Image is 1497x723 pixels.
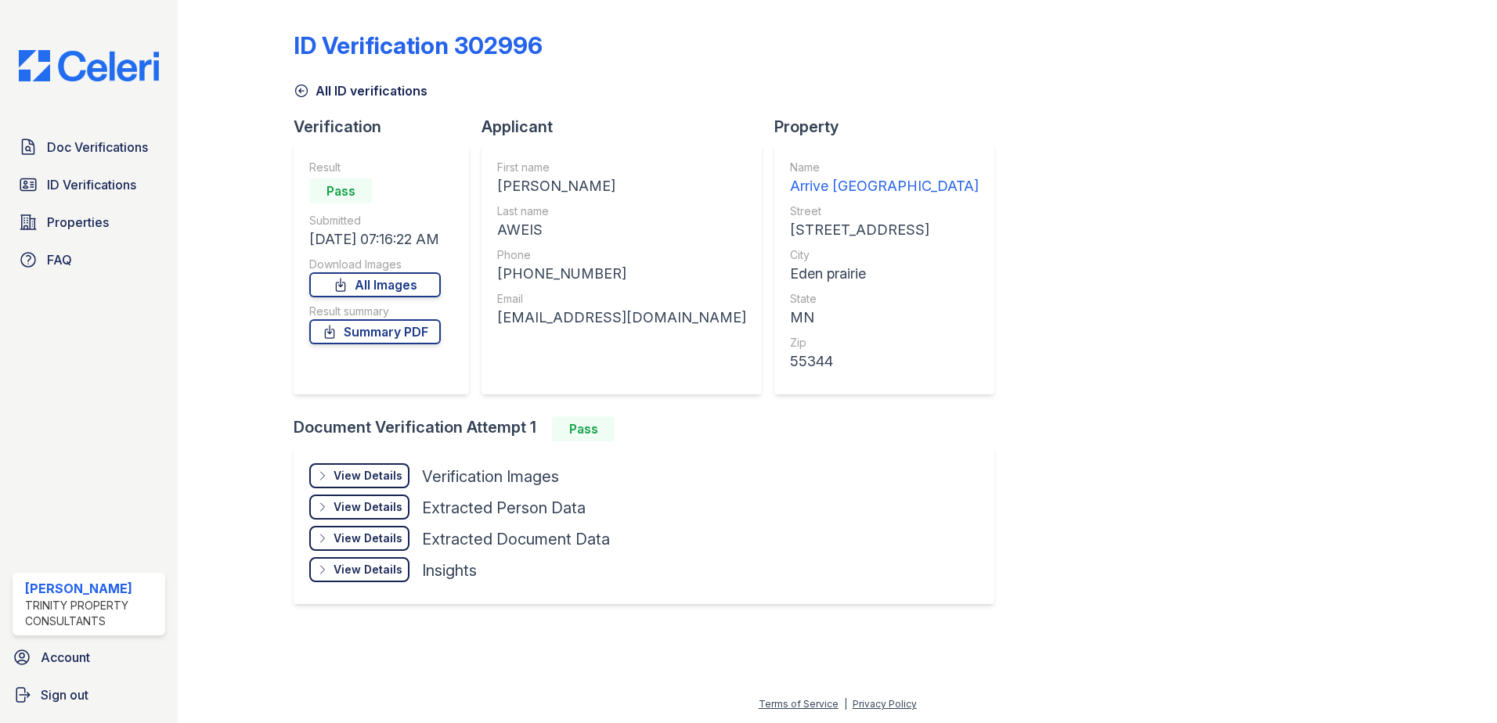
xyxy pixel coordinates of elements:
[497,247,746,263] div: Phone
[334,468,402,484] div: View Details
[47,175,136,194] span: ID Verifications
[422,528,610,550] div: Extracted Document Data
[790,291,979,307] div: State
[25,579,159,598] div: [PERSON_NAME]
[334,499,402,515] div: View Details
[497,307,746,329] div: [EMAIL_ADDRESS][DOMAIN_NAME]
[309,160,441,175] div: Result
[294,31,543,59] div: ID Verification 302996
[422,466,559,487] div: Verification Images
[6,50,171,81] img: CE_Logo_Blue-a8612792a0a2168367f1c8372b55b34899dd931a85d93a1a3d3e32e68fde9ad4.png
[294,116,482,138] div: Verification
[774,116,1007,138] div: Property
[790,203,979,219] div: Street
[334,562,402,577] div: View Details
[41,648,90,667] span: Account
[41,685,88,704] span: Sign out
[334,531,402,546] div: View Details
[294,81,427,100] a: All ID verifications
[6,679,171,710] a: Sign out
[482,116,774,138] div: Applicant
[790,219,979,241] div: [STREET_ADDRESS]
[47,138,148,156] span: Doc Verifications
[309,319,441,344] a: Summary PDF
[844,698,847,710] div: |
[497,219,746,241] div: AWEIS
[790,263,979,285] div: Eden prairie
[47,250,72,269] span: FAQ
[497,175,746,197] div: [PERSON_NAME]
[790,351,979,372] div: 55344
[853,698,917,710] a: Privacy Policy
[13,244,165,275] a: FAQ
[309,272,441,297] a: All Images
[13,169,165,200] a: ID Verifications
[422,559,477,581] div: Insights
[759,698,839,710] a: Terms of Service
[497,263,746,285] div: [PHONE_NUMBER]
[790,335,979,351] div: Zip
[497,160,746,175] div: First name
[552,416,615,441] div: Pass
[790,307,979,329] div: MN
[422,497,586,519] div: Extracted Person Data
[309,213,441,228] div: Submitted
[790,160,979,175] div: Name
[309,304,441,319] div: Result summary
[309,178,372,203] div: Pass
[6,642,171,673] a: Account
[47,213,109,232] span: Properties
[790,175,979,197] div: Arrive [GEOGRAPHIC_DATA]
[497,291,746,307] div: Email
[790,247,979,263] div: City
[497,203,746,219] div: Last name
[309,257,441,272] div: Download Images
[309,228,441,250] div: [DATE] 07:16:22 AM
[790,160,979,197] a: Name Arrive [GEOGRAPHIC_DATA]
[294,416,1007,441] div: Document Verification Attempt 1
[13,131,165,163] a: Doc Verifications
[25,598,159,629] div: Trinity Property Consultants
[13,207,165,238] a: Properties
